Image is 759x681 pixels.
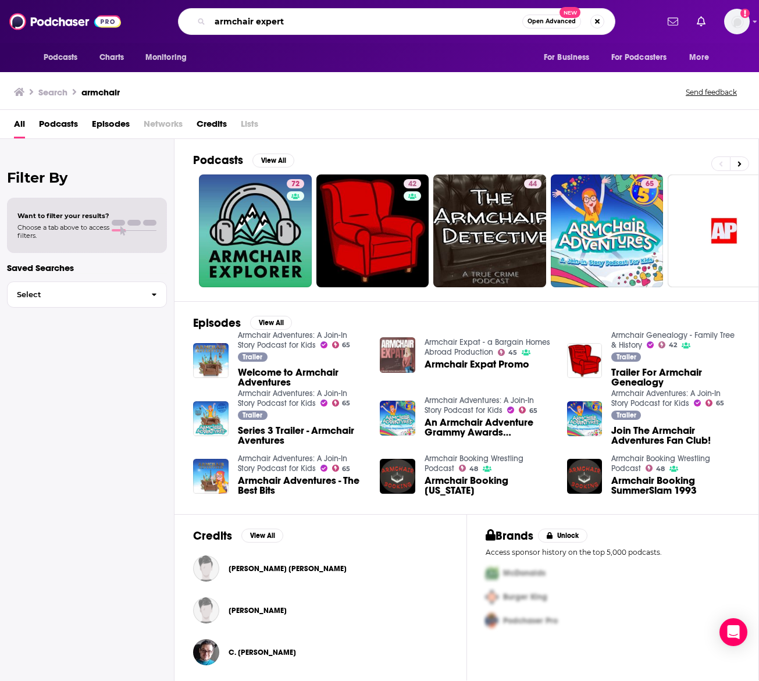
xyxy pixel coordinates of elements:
span: Trailer [617,354,636,361]
span: C. [PERSON_NAME] [229,648,296,657]
a: 65 [332,341,351,348]
a: Armchair Adventures: A Join-In Story Podcast for Kids [425,395,534,415]
button: open menu [536,47,604,69]
p: Saved Searches [7,262,167,273]
img: Podchaser - Follow, Share and Rate Podcasts [9,10,121,33]
span: Select [8,291,142,298]
a: Credits [197,115,227,138]
h2: Brands [486,529,534,543]
button: View All [241,529,283,543]
a: Armchair Booking Wrestling Podcast [611,454,710,473]
a: Armchair Booking SummerSlam 1993 [567,459,603,494]
a: Armchair Expat Promo [425,359,529,369]
a: 72 [287,179,304,188]
a: 65 [705,400,724,407]
h3: armchair [81,87,120,98]
h2: Podcasts [193,153,243,167]
span: 65 [529,408,537,413]
a: Armchair Adventures: A Join-In Story Podcast for Kids [238,454,347,473]
span: [PERSON_NAME] [PERSON_NAME] [229,564,347,573]
a: Episodes [92,115,130,138]
span: 65 [716,401,724,406]
img: Trailer For Armchair Genealogy [567,343,603,379]
span: Armchair Booking [US_STATE] [425,476,553,495]
span: 42 [408,179,416,190]
span: Trailer For Armchair Genealogy [611,368,740,387]
a: An Armchair Adventure Grammy Awards Adventure [425,418,553,437]
img: Armchair Expat Promo [380,337,415,373]
a: 42 [316,174,429,287]
img: David Wayne Smith [193,555,219,582]
span: 48 [469,466,478,472]
a: Armchair Expat - a Bargain Homes Abroad Production [425,337,550,357]
span: New [560,7,580,18]
a: Armchair Booking SummerSlam 1993 [611,476,740,495]
a: CreditsView All [193,529,283,543]
a: 42 [658,341,677,348]
a: 48 [459,465,478,472]
span: 65 [342,401,350,406]
a: 48 [646,465,665,472]
a: 65 [332,465,351,472]
input: Search podcasts, credits, & more... [210,12,522,31]
img: An Armchair Adventure Grammy Awards Adventure [380,401,415,436]
button: Unlock [538,529,587,543]
a: Armchair Adventures: A Join-In Story Podcast for Kids [238,388,347,408]
a: Armchair Booking Florida [380,459,415,494]
a: Armchair Adventures - The Best Bits [238,476,366,495]
img: Second Pro Logo [481,585,503,609]
a: David Smith [193,597,219,623]
span: Networks [144,115,183,138]
a: Series 3 Trailer - Armchair Aventures [193,401,229,437]
span: 65 [342,466,350,472]
img: User Profile [724,9,750,34]
span: Trailer [617,412,636,419]
a: Show notifications dropdown [663,12,683,31]
img: First Pro Logo [481,561,503,585]
button: C. Derrick VarnC. Derrick Varn [193,634,448,671]
a: Series 3 Trailer - Armchair Aventures [238,426,366,445]
button: open menu [604,47,684,69]
span: Trailer [243,412,262,419]
a: Welcome to Armchair Adventures [238,368,366,387]
span: Burger King [503,592,547,602]
button: Select [7,281,167,308]
span: 65 [342,343,350,348]
a: 65 [641,179,658,188]
span: Trailer [243,354,262,361]
span: 42 [669,343,677,348]
h2: Credits [193,529,232,543]
img: Welcome to Armchair Adventures [193,343,229,379]
h3: Search [38,87,67,98]
button: open menu [137,47,202,69]
span: McDonalds [503,568,546,578]
a: Armchair Booking Wrestling Podcast [425,454,523,473]
a: Podcasts [39,115,78,138]
span: Podcasts [44,49,78,66]
img: C. Derrick Varn [193,639,219,665]
span: For Podcasters [611,49,667,66]
a: 44 [524,179,541,188]
p: Access sponsor history on the top 5,000 podcasts. [486,548,740,557]
a: 44 [433,174,546,287]
button: Send feedback [682,87,740,97]
span: Charts [99,49,124,66]
a: Armchair Booking Florida [425,476,553,495]
img: Third Pro Logo [481,609,503,633]
button: open menu [681,47,724,69]
span: Lists [241,115,258,138]
a: Armchair Adventures: A Join-In Story Podcast for Kids [611,388,721,408]
a: 72 [199,174,312,287]
a: 45 [498,349,517,356]
img: Armchair Adventures - The Best Bits [193,459,229,494]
